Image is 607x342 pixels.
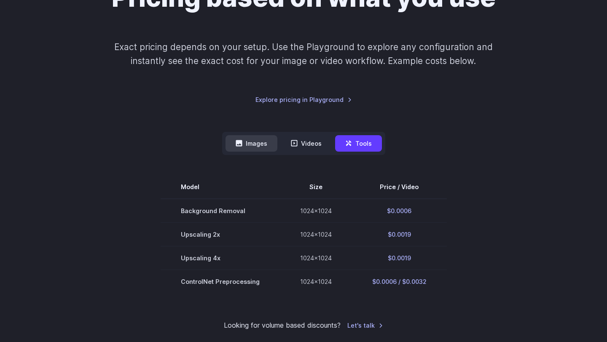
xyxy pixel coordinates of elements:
td: ControlNet Preprocessing [161,270,280,293]
td: Upscaling 2x [161,222,280,246]
th: Size [280,175,352,199]
td: $0.0019 [352,246,447,270]
th: Price / Video [352,175,447,199]
td: 1024x1024 [280,270,352,293]
p: Exact pricing depends on your setup. Use the Playground to explore any configuration and instantl... [98,40,509,68]
td: Upscaling 4x [161,246,280,270]
td: $0.0019 [352,222,447,246]
td: $0.0006 [352,199,447,223]
td: Background Removal [161,199,280,223]
td: $0.0006 / $0.0032 [352,270,447,293]
button: Images [226,135,277,152]
button: Tools [335,135,382,152]
a: Explore pricing in Playground [255,95,352,104]
th: Model [161,175,280,199]
button: Videos [281,135,332,152]
a: Let's talk [347,321,383,330]
small: Looking for volume based discounts? [224,320,341,331]
td: 1024x1024 [280,199,352,223]
td: 1024x1024 [280,246,352,270]
td: 1024x1024 [280,222,352,246]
